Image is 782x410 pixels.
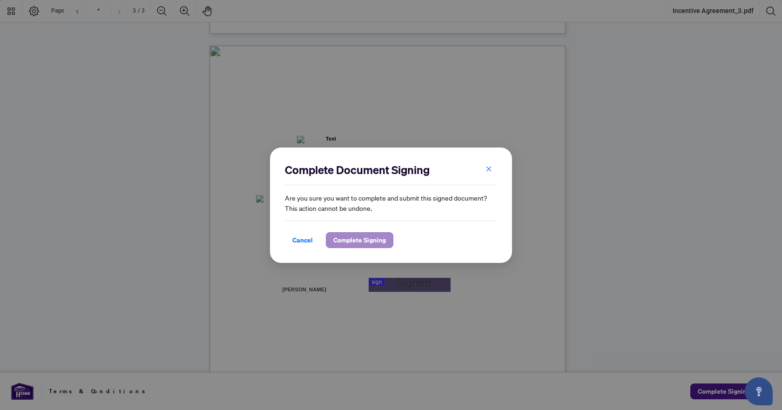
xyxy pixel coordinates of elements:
div: Are you sure you want to complete and submit this signed document? This action cannot be undone. [285,162,497,248]
button: Complete Signing [326,232,393,248]
span: Cancel [292,233,313,248]
span: Complete Signing [333,233,386,248]
button: Open asap [745,377,773,405]
h2: Complete Document Signing [285,162,497,177]
button: Cancel [285,232,320,248]
span: close [485,166,492,172]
